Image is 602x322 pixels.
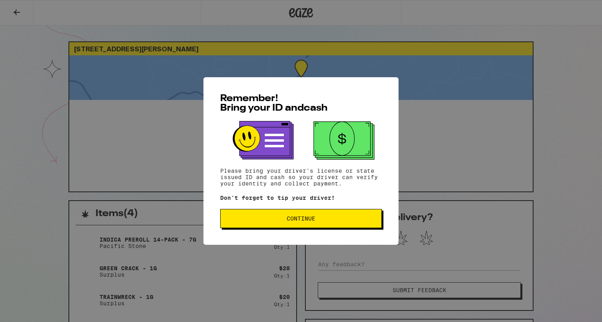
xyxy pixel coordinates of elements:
[220,94,328,113] span: Remember! Bring your ID and cash
[220,195,382,201] p: Don't forget to tip your driver!
[220,168,382,187] p: Please bring your driver's license or state issued ID and cash so your driver can verify your ide...
[220,209,382,228] button: Continue
[287,216,315,221] span: Continue
[5,6,57,12] span: Hi. Need any help?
